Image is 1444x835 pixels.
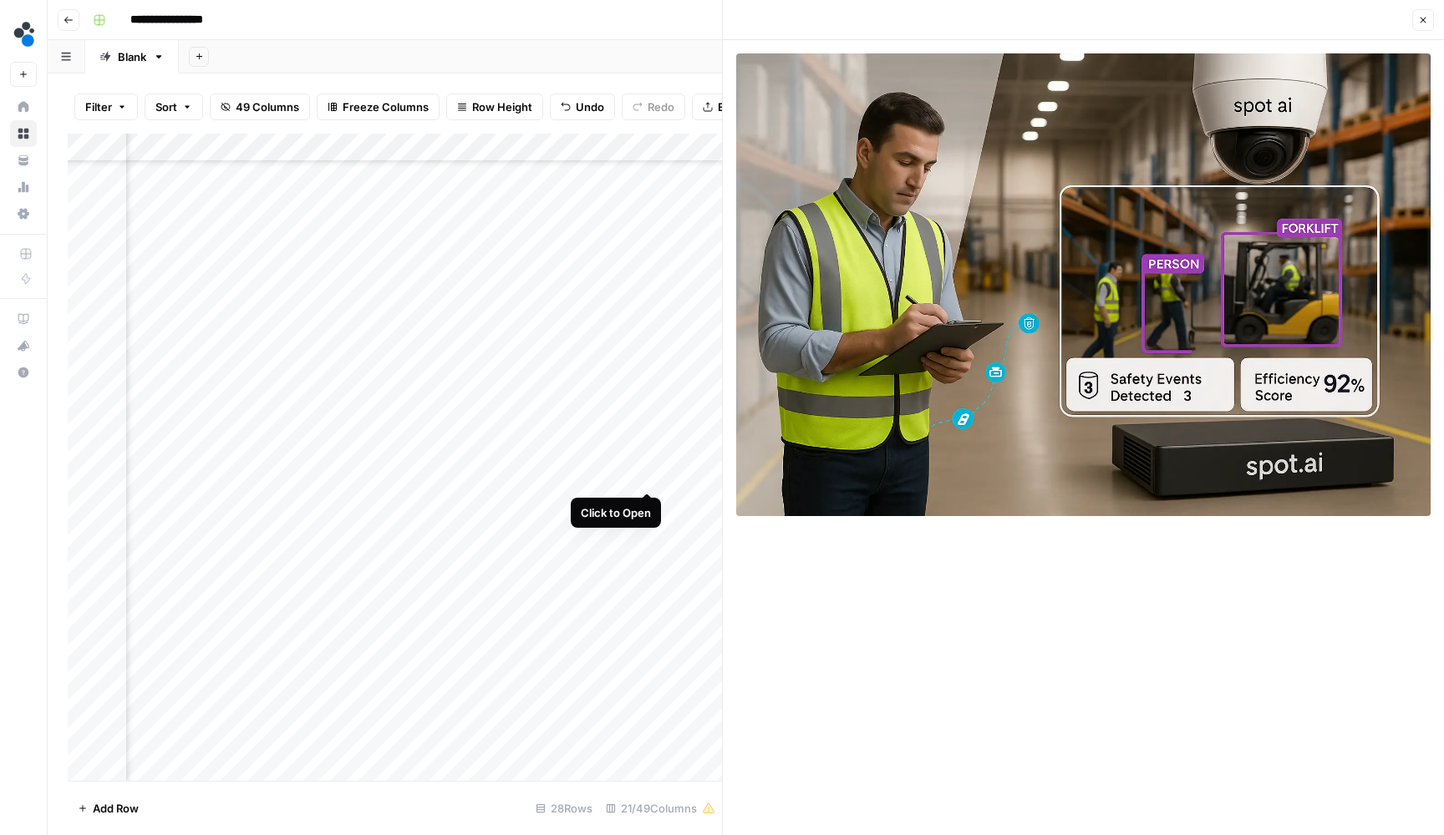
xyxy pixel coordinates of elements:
[550,94,615,120] button: Undo
[576,99,604,115] span: Undo
[10,174,37,200] a: Usage
[85,99,112,115] span: Filter
[85,40,179,73] a: Blank
[210,94,310,120] button: 49 Columns
[93,800,139,817] span: Add Row
[622,94,685,120] button: Redo
[236,99,299,115] span: 49 Columns
[736,53,1431,516] img: Row/Cell
[11,333,36,358] div: What's new?
[10,332,37,359] button: What's new?
[648,99,674,115] span: Redo
[10,19,40,49] img: spot.ai Logo
[343,99,429,115] span: Freeze Columns
[10,200,37,227] a: Settings
[68,795,149,822] button: Add Row
[10,306,37,332] a: AirOps Academy
[118,48,146,65] div: Blank
[317,94,440,120] button: Freeze Columns
[692,94,788,120] button: Export CSV
[10,120,37,147] a: Browse
[446,94,543,120] button: Row Height
[10,359,37,386] button: Help + Support
[10,147,37,174] a: Your Data
[581,504,651,521] div: Click to Open
[74,94,138,120] button: Filter
[155,99,177,115] span: Sort
[145,94,203,120] button: Sort
[10,94,37,120] a: Home
[472,99,532,115] span: Row Height
[599,795,722,822] div: 21/49 Columns
[10,13,37,55] button: Workspace: spot.ai
[529,795,599,822] div: 28 Rows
